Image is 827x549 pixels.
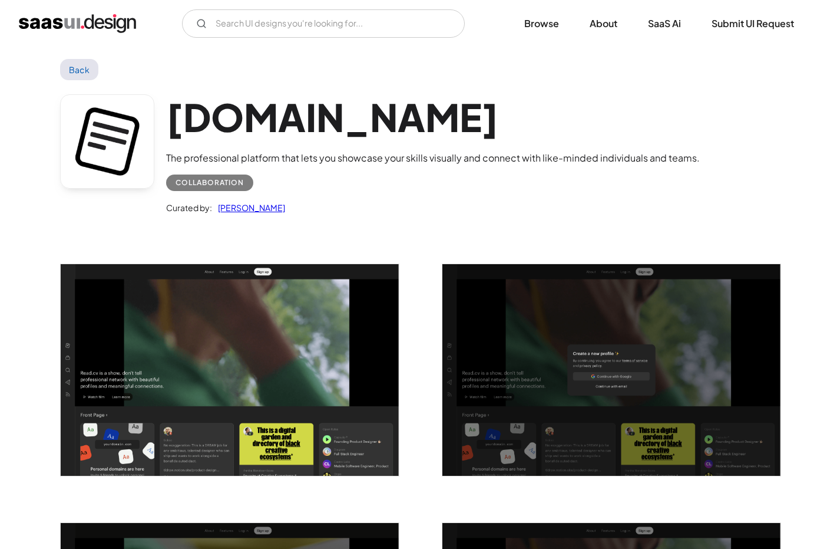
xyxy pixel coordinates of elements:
[166,200,212,215] div: Curated by:
[575,11,631,37] a: About
[442,264,780,476] a: open lightbox
[60,59,98,80] a: Back
[634,11,695,37] a: SaaS Ai
[182,9,465,38] input: Search UI designs you're looking for...
[166,94,700,140] h1: [DOMAIN_NAME]
[166,151,700,165] div: The professional platform that lets you showcase your skills visually and connect with like-minde...
[176,176,244,190] div: Collaboration
[697,11,808,37] a: Submit UI Request
[442,264,780,476] img: 6435211eef8d347e99d5e379_Read.cv%20Signup%20Modal%20Screen.png
[510,11,573,37] a: Browse
[61,264,399,476] a: open lightbox
[61,264,399,476] img: 64352115c8a03328766ae6bd_Read.cv%20Home%20Screen.png
[182,9,465,38] form: Email Form
[212,200,285,215] a: [PERSON_NAME]
[19,14,136,33] a: home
